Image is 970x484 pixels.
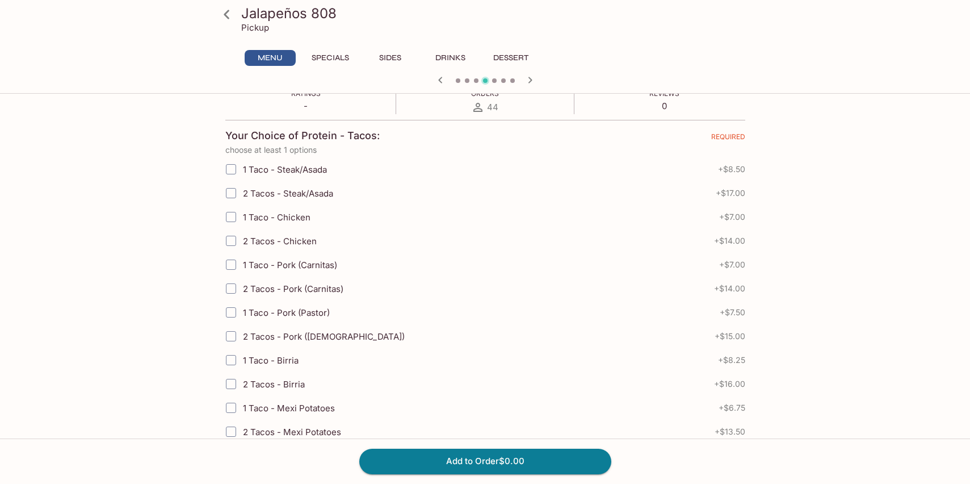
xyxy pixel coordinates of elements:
[243,403,335,414] span: 1 Taco - Mexi Potatoes
[243,260,337,270] span: 1 Taco - Pork (Carnitas)
[243,236,317,247] span: 2 Tacos - Chicken
[714,236,745,245] span: + $14.00
[241,5,749,22] h3: Jalapeños 808
[718,356,745,365] span: + $8.25
[715,332,745,341] span: + $15.00
[365,50,416,66] button: Sides
[225,130,380,142] h4: Your Choice of Protein - Tacos:
[245,50,296,66] button: Menu
[291,101,321,111] p: -
[243,188,333,199] span: 2 Tacos - Steak/Asada
[225,145,745,155] p: choose at least 1 options
[720,308,745,317] span: + $7.50
[243,307,330,318] span: 1 Taco - Pork (Pastor)
[719,403,745,412] span: + $6.75
[719,212,745,222] span: + $7.00
[243,164,327,175] span: 1 Taco - Steak/Asada
[241,22,269,33] p: Pickup
[243,212,310,223] span: 1 Taco - Chicken
[715,427,745,436] span: + $13.50
[425,50,476,66] button: Drinks
[487,102,498,112] span: 44
[719,260,745,269] span: + $7.00
[359,449,611,474] button: Add to Order$0.00
[305,50,356,66] button: Specials
[243,427,341,437] span: 2 Tacos - Mexi Potatoes
[718,165,745,174] span: + $8.50
[243,283,343,294] span: 2 Tacos - Pork (Carnitas)
[711,132,745,145] span: REQUIRED
[243,355,299,366] span: 1 Taco - Birria
[714,284,745,293] span: + $14.00
[243,331,405,342] span: 2 Tacos - Pork ([DEMOGRAPHIC_DATA])
[649,101,679,111] p: 0
[485,50,536,66] button: Dessert
[716,189,745,198] span: + $17.00
[714,379,745,389] span: + $16.00
[243,379,305,390] span: 2 Tacos - Birria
